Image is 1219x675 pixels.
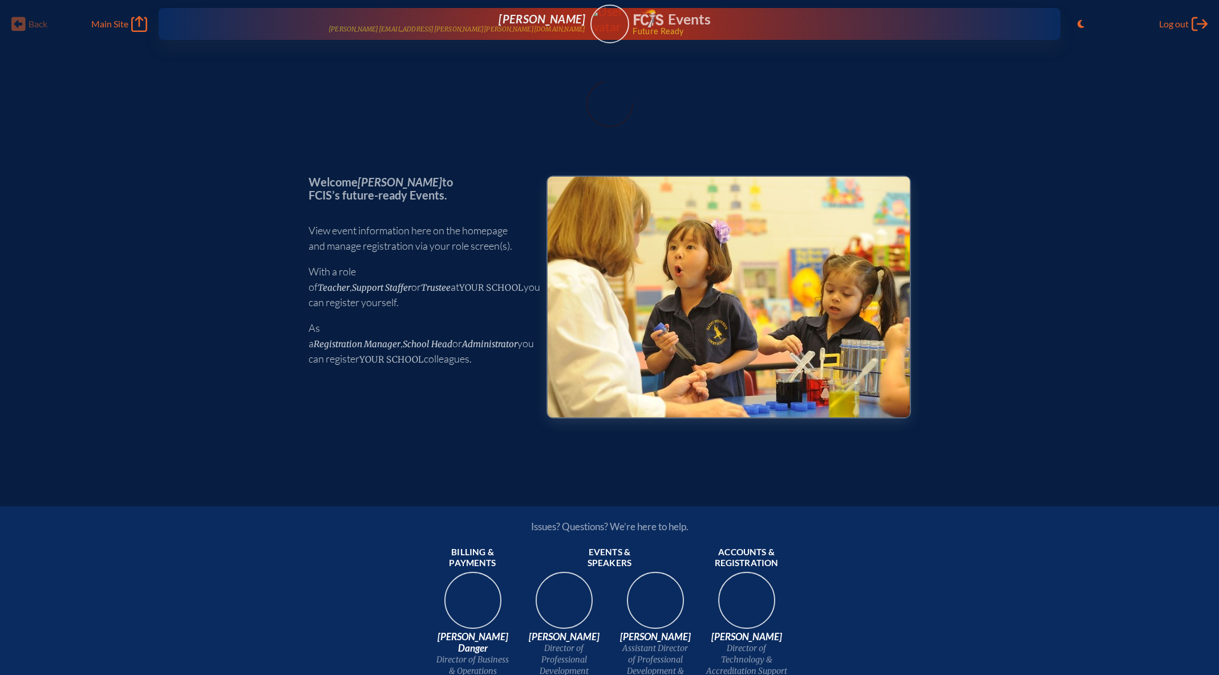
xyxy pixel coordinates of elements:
[710,568,783,641] img: b1ee34a6-5a78-4519-85b2-7190c4823173
[91,16,147,32] a: Main Site
[91,18,128,30] span: Main Site
[585,4,634,34] img: User Avatar
[706,631,788,643] span: [PERSON_NAME]
[706,547,788,570] span: Accounts & registration
[358,175,442,189] span: [PERSON_NAME]
[459,282,524,293] span: your school
[590,5,629,43] a: User Avatar
[528,568,601,641] img: 94e3d245-ca72-49ea-9844-ae84f6d33c0f
[359,354,424,365] span: your school
[409,521,811,532] p: Issues? Questions? We’re here to help.
[633,27,1023,35] span: Future Ready
[309,176,528,201] p: Welcome to FCIS’s future-ready Events.
[309,320,528,367] p: As a , or you can register colleagues.
[309,223,528,254] p: View event information here on the homepage and manage registration via your role screen(s).
[462,339,517,349] span: Administrator
[432,631,514,654] span: [PERSON_NAME] Danger
[614,631,696,643] span: [PERSON_NAME]
[1159,18,1189,30] span: Log out
[421,282,451,293] span: Trustee
[523,631,605,643] span: [PERSON_NAME]
[329,26,585,33] p: [PERSON_NAME][EMAIL_ADDRESS][PERSON_NAME][PERSON_NAME][DOMAIN_NAME]
[403,339,452,349] span: School Head
[318,282,350,293] span: Teacher
[569,547,651,570] span: Events & speakers
[309,264,528,310] p: With a role of , or at you can register yourself.
[314,339,400,349] span: Registration Manager
[432,547,514,570] span: Billing & payments
[499,12,585,26] span: [PERSON_NAME]
[352,282,411,293] span: Support Staffer
[619,568,692,641] img: 545ba9c4-c691-43d5-86fb-b0a622cbeb82
[634,9,1024,35] div: FCIS Events — Future ready
[436,568,509,641] img: 9c64f3fb-7776-47f4-83d7-46a341952595
[195,13,585,35] a: [PERSON_NAME][PERSON_NAME][EMAIL_ADDRESS][PERSON_NAME][PERSON_NAME][DOMAIN_NAME]
[548,177,910,417] img: Events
